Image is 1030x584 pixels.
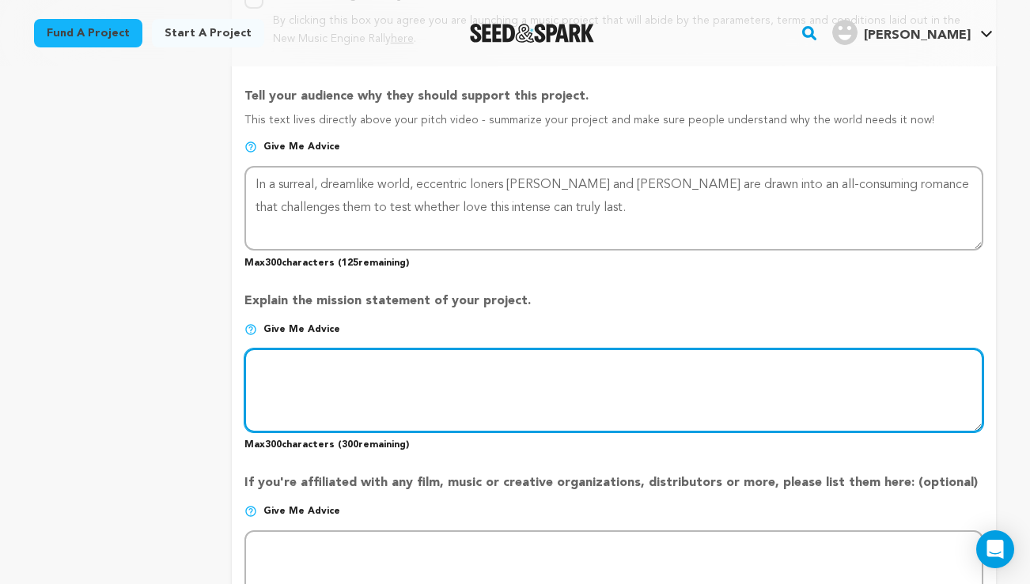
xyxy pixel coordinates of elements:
[265,258,282,268] span: 300
[864,29,971,42] span: [PERSON_NAME]
[832,20,858,45] img: user.png
[244,473,983,505] p: If you're affiliated with any film, music or creative organizations, distributors or more, please...
[244,141,257,153] img: help-circle.svg
[263,141,340,153] span: Give me advice
[34,19,142,47] a: Fund a project
[244,505,257,518] img: help-circle.svg
[470,24,594,43] img: Seed&Spark Logo Dark Mode
[829,17,996,50] span: Daniel R.'s Profile
[152,19,264,47] a: Start a project
[832,20,971,45] div: Daniel R.'s Profile
[244,323,257,336] img: help-circle.svg
[244,87,983,112] p: Tell your audience why they should support this project.
[263,505,340,518] span: Give me advice
[342,258,358,268] span: 125
[263,323,340,336] span: Give me advice
[470,24,594,43] a: Seed&Spark Homepage
[244,432,983,451] p: Max characters ( remaining)
[342,440,358,450] span: 300
[265,440,282,450] span: 300
[244,251,983,269] p: Max characters ( remaining)
[976,530,1014,568] div: Open Intercom Messenger
[829,17,996,45] a: Daniel R.'s Profile
[244,112,983,141] p: This text lives directly above your pitch video - summarize your project and make sure people und...
[244,292,983,323] p: Explain the mission statement of your project.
